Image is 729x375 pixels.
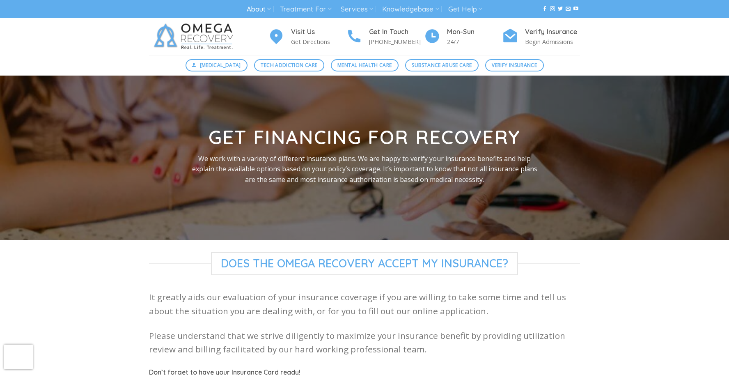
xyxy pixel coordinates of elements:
p: 24/7 [447,37,502,46]
a: Follow on Instagram [550,6,555,12]
a: Get Help [448,2,482,17]
a: Treatment For [280,2,331,17]
img: Omega Recovery [149,18,241,55]
a: Follow on Facebook [542,6,547,12]
h4: Mon-Sun [447,27,502,37]
h4: Verify Insurance [525,27,580,37]
a: Verify Insurance Begin Admissions [502,27,580,47]
p: It greatly aids our evaluation of your insurance coverage if you are willing to take some time an... [149,290,580,318]
a: Verify Insurance [485,59,544,71]
a: About [247,2,271,17]
span: Substance Abuse Care [412,61,472,69]
span: Verify Insurance [492,61,537,69]
a: Knowledgebase [382,2,439,17]
span: Does The Omega Recovery Accept My Insurance? [211,252,518,275]
p: We work with a variety of different insurance plans. We are happy to verify your insurance benefi... [187,153,542,185]
span: [MEDICAL_DATA] [200,61,241,69]
span: Mental Health Care [337,61,392,69]
p: [PHONE_NUMBER] [369,37,424,46]
span: Tech Addiction Care [261,61,317,69]
p: Begin Admissions [525,37,580,46]
strong: Get Financing for Recovery [209,125,520,149]
a: Services [341,2,373,17]
a: [MEDICAL_DATA] [186,59,248,71]
p: Please understand that we strive diligently to maximize your insurance benefit by providing utili... [149,329,580,357]
h4: Get In Touch [369,27,424,37]
a: Visit Us Get Directions [268,27,346,47]
p: Get Directions [291,37,346,46]
h4: Visit Us [291,27,346,37]
a: Get In Touch [PHONE_NUMBER] [346,27,424,47]
a: Substance Abuse Care [405,59,479,71]
a: Send us an email [566,6,571,12]
a: Mental Health Care [331,59,399,71]
a: Follow on Twitter [558,6,563,12]
a: Tech Addiction Care [254,59,324,71]
a: Follow on YouTube [573,6,578,12]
